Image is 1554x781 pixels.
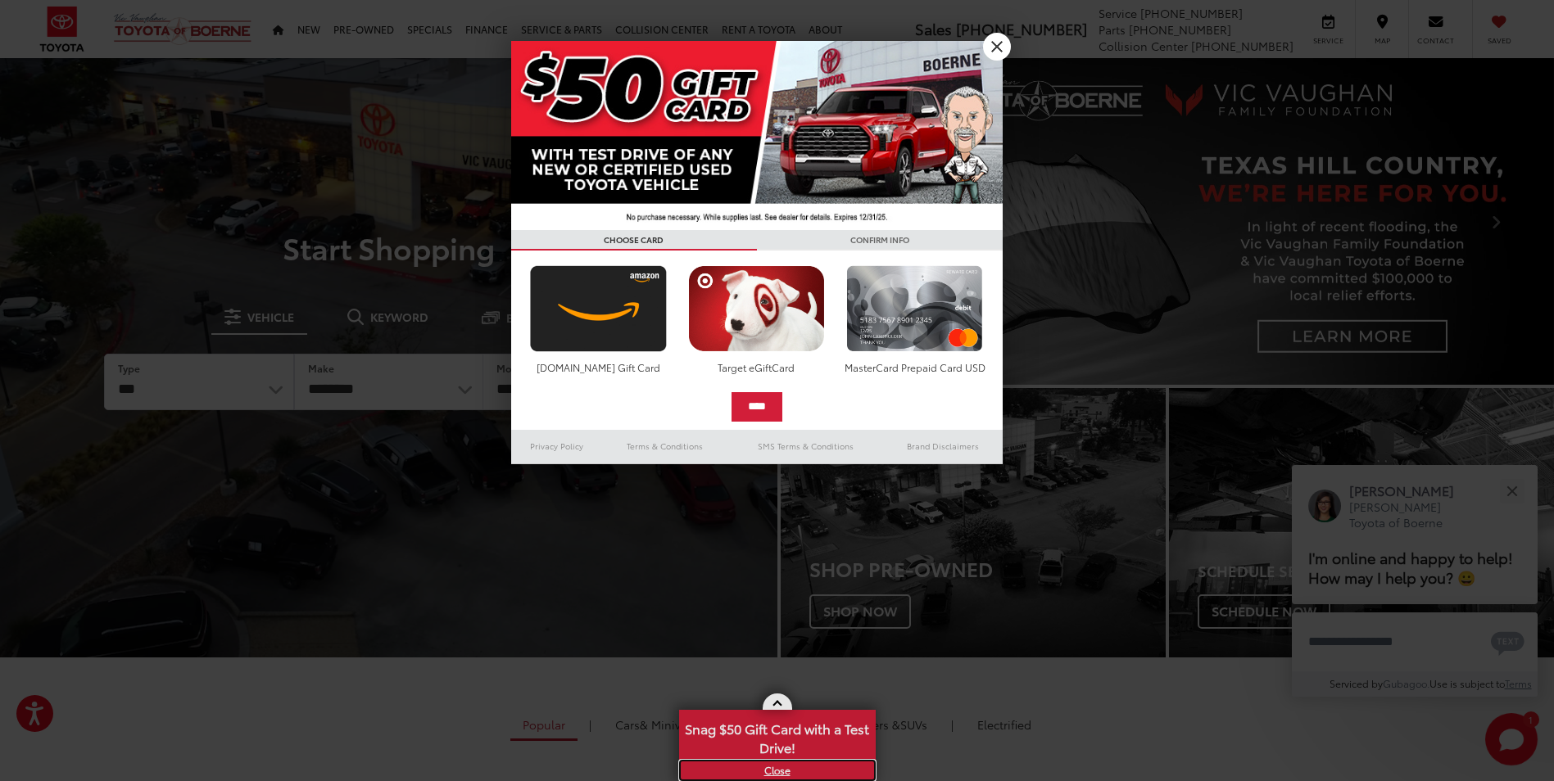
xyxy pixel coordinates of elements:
img: targetcard.png [684,265,829,352]
a: SMS Terms & Conditions [728,436,883,456]
div: MasterCard Prepaid Card USD [842,360,987,374]
a: Privacy Policy [511,436,603,456]
img: 42635_top_851395.jpg [511,41,1003,230]
div: Target eGiftCard [684,360,829,374]
h3: CHOOSE CARD [511,230,757,251]
a: Brand Disclaimers [883,436,1003,456]
a: Terms & Conditions [602,436,727,456]
img: amazoncard.png [526,265,671,352]
img: mastercard.png [842,265,987,352]
h3: CONFIRM INFO [757,230,1003,251]
span: Snag $50 Gift Card with a Test Drive! [681,711,874,761]
div: [DOMAIN_NAME] Gift Card [526,360,671,374]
